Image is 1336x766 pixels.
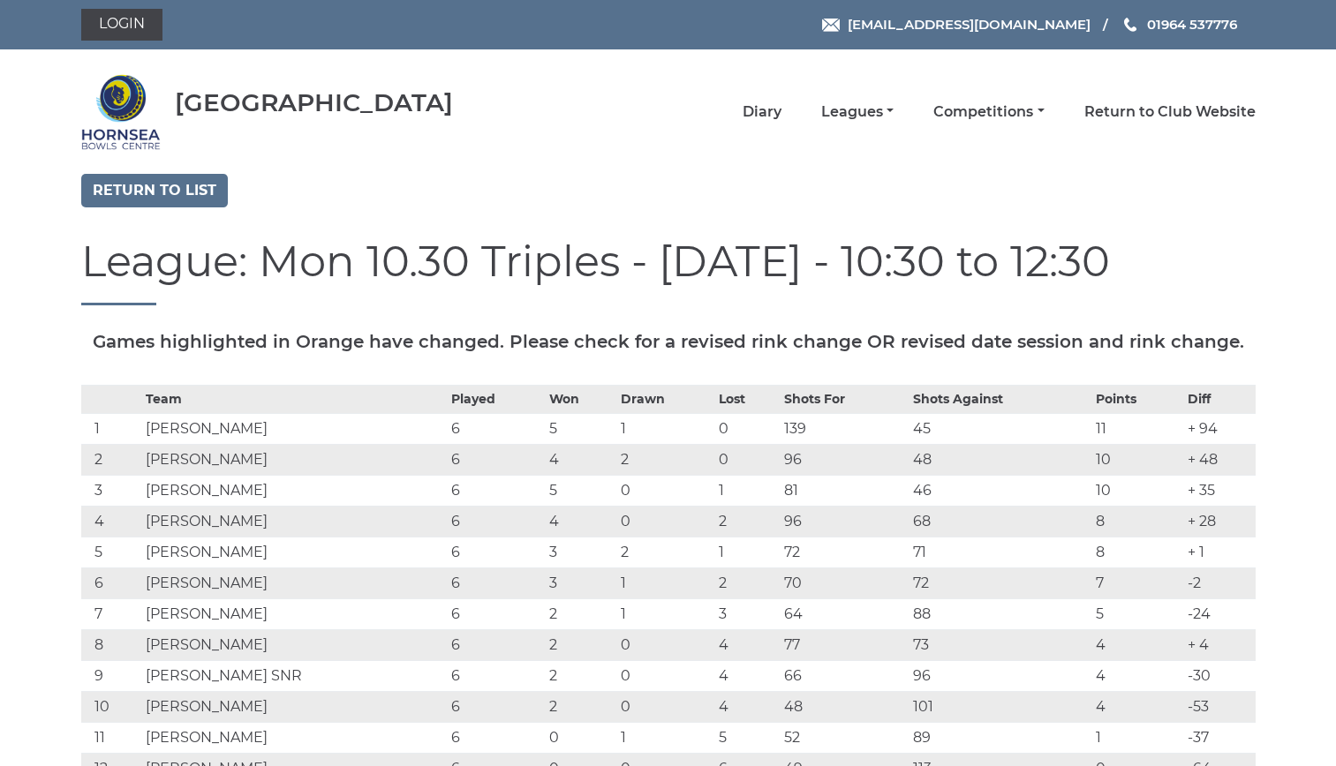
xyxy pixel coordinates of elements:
[545,722,616,753] td: 0
[447,537,545,567] td: 6
[1183,444,1255,475] td: + 48
[616,444,714,475] td: 2
[714,691,780,722] td: 4
[1091,413,1183,444] td: 11
[447,567,545,598] td: 6
[909,537,1091,567] td: 71
[447,598,545,629] td: 6
[616,413,714,444] td: 1
[1183,660,1255,691] td: -30
[909,598,1091,629] td: 88
[545,691,616,722] td: 2
[81,629,141,660] td: 8
[616,598,714,629] td: 1
[447,444,545,475] td: 6
[81,722,141,753] td: 11
[141,444,447,475] td: [PERSON_NAME]
[1091,660,1183,691] td: 4
[821,102,894,122] a: Leagues
[447,660,545,691] td: 6
[141,722,447,753] td: [PERSON_NAME]
[780,385,909,413] th: Shots For
[909,722,1091,753] td: 89
[447,691,545,722] td: 6
[545,660,616,691] td: 2
[1183,722,1255,753] td: -37
[545,413,616,444] td: 5
[545,537,616,567] td: 3
[1183,629,1255,660] td: + 4
[1147,16,1237,33] span: 01964 537776
[1124,18,1136,32] img: Phone us
[909,691,1091,722] td: 101
[447,506,545,537] td: 6
[909,567,1091,598] td: 72
[780,475,909,506] td: 81
[780,629,909,660] td: 77
[1183,598,1255,629] td: -24
[1183,413,1255,444] td: + 94
[714,598,780,629] td: 3
[616,660,714,691] td: 0
[447,413,545,444] td: 6
[616,722,714,753] td: 1
[81,332,1256,351] h5: Games highlighted in Orange have changed. Please check for a revised rink change OR revised date ...
[616,475,714,506] td: 0
[141,537,447,567] td: [PERSON_NAME]
[780,567,909,598] td: 70
[780,537,909,567] td: 72
[81,691,141,722] td: 10
[1091,537,1183,567] td: 8
[141,629,447,660] td: [PERSON_NAME]
[447,385,545,413] th: Played
[545,629,616,660] td: 2
[1183,537,1255,567] td: + 1
[909,475,1091,506] td: 46
[848,16,1091,33] span: [EMAIL_ADDRESS][DOMAIN_NAME]
[1121,14,1237,34] a: Phone us 01964 537776
[822,19,840,32] img: Email
[780,660,909,691] td: 66
[780,722,909,753] td: 52
[545,385,616,413] th: Won
[714,537,780,567] td: 1
[81,9,162,41] a: Login
[447,475,545,506] td: 6
[545,567,616,598] td: 3
[714,413,780,444] td: 0
[81,475,141,506] td: 3
[545,444,616,475] td: 4
[141,660,447,691] td: [PERSON_NAME] SNR
[780,444,909,475] td: 96
[714,385,780,413] th: Lost
[81,598,141,629] td: 7
[545,598,616,629] td: 2
[616,567,714,598] td: 1
[545,506,616,537] td: 4
[81,174,228,207] a: Return to list
[933,102,1044,122] a: Competitions
[1183,475,1255,506] td: + 35
[1091,598,1183,629] td: 5
[81,567,141,598] td: 6
[616,691,714,722] td: 0
[81,444,141,475] td: 2
[714,629,780,660] td: 4
[141,475,447,506] td: [PERSON_NAME]
[743,102,781,122] a: Diary
[909,660,1091,691] td: 96
[909,629,1091,660] td: 73
[1091,722,1183,753] td: 1
[1091,691,1183,722] td: 4
[616,629,714,660] td: 0
[909,413,1091,444] td: 45
[780,598,909,629] td: 64
[1091,629,1183,660] td: 4
[1183,691,1255,722] td: -53
[714,444,780,475] td: 0
[1091,385,1183,413] th: Points
[780,691,909,722] td: 48
[81,72,161,152] img: Hornsea Bowls Centre
[714,506,780,537] td: 2
[447,722,545,753] td: 6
